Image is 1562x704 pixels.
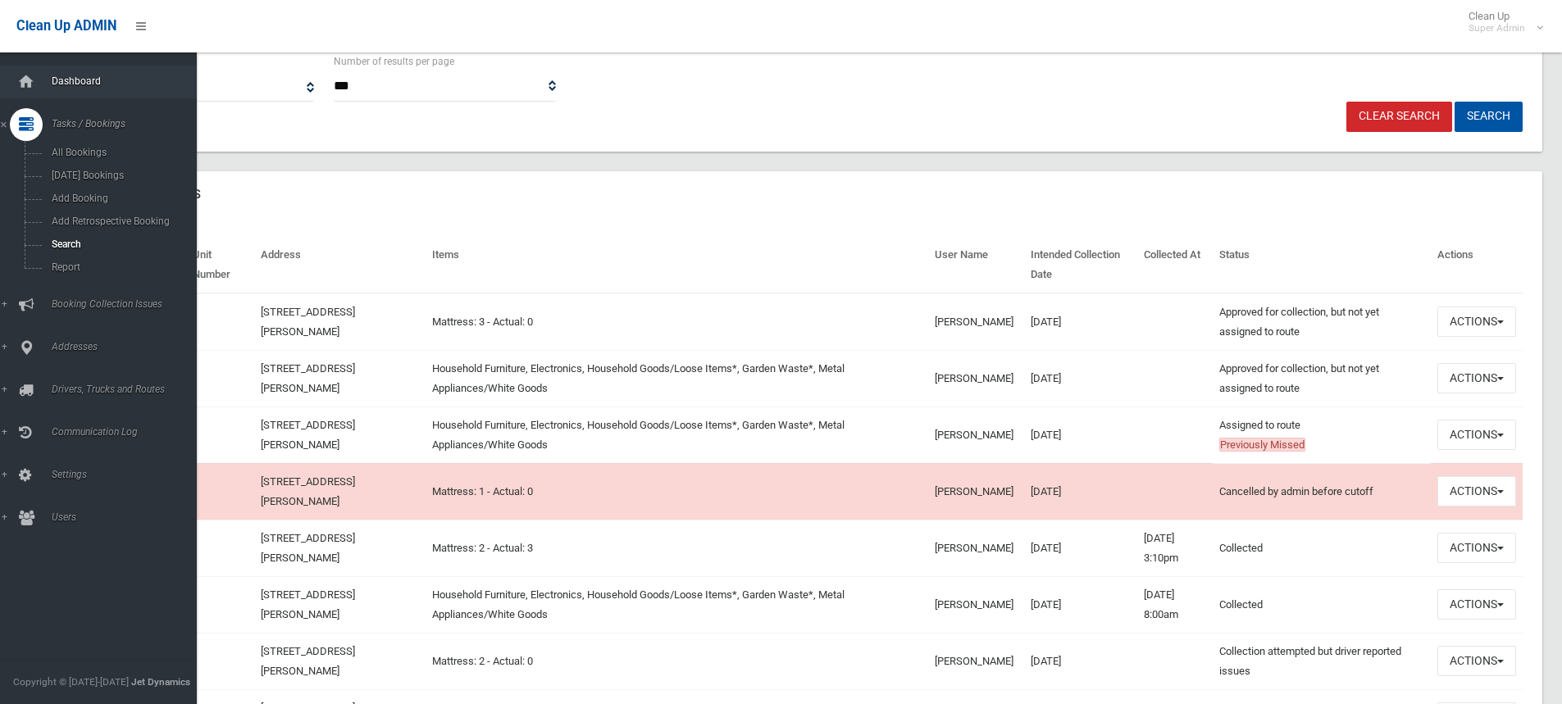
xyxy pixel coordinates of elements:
th: Unit Number [186,237,254,293]
a: Clear Search [1346,102,1452,132]
a: [STREET_ADDRESS][PERSON_NAME] [261,588,355,620]
td: [PERSON_NAME] [928,463,1024,520]
th: User Name [928,237,1024,293]
a: [STREET_ADDRESS][PERSON_NAME] [261,475,355,507]
span: Booking Collection Issues [47,298,209,310]
span: Drivers, Trucks and Routes [47,384,209,395]
th: Items [426,237,928,293]
th: Actions [1431,237,1523,293]
span: Communication Log [47,426,209,438]
button: Actions [1437,363,1516,393]
td: Collected [1213,520,1431,576]
button: Actions [1437,420,1516,450]
a: [STREET_ADDRESS][PERSON_NAME] [261,306,355,338]
td: Approved for collection, but not yet assigned to route [1213,350,1431,407]
td: Household Furniture, Electronics, Household Goods/Loose Items*, Garden Waste*, Metal Appliances/W... [426,350,928,407]
td: [PERSON_NAME] [928,293,1024,351]
td: [DATE] 3:10pm [1137,520,1213,576]
span: All Bookings [47,147,195,158]
th: Status [1213,237,1431,293]
span: Add Retrospective Booking [47,216,195,227]
td: [DATE] [1024,633,1137,689]
button: Actions [1437,646,1516,676]
th: Intended Collection Date [1024,237,1137,293]
td: Household Furniture, Electronics, Household Goods/Loose Items*, Garden Waste*, Metal Appliances/W... [426,407,928,463]
td: [PERSON_NAME] [928,350,1024,407]
a: [STREET_ADDRESS][PERSON_NAME] [261,362,355,394]
span: Add Booking [47,193,195,204]
span: Dashboard [47,75,209,87]
a: [STREET_ADDRESS][PERSON_NAME] [261,532,355,564]
td: Mattress: 2 - Actual: 0 [426,633,928,689]
span: Users [47,511,209,523]
td: Mattress: 1 - Actual: 0 [426,463,928,520]
strong: Jet Dynamics [131,676,190,688]
td: [PERSON_NAME] [928,633,1024,689]
td: [DATE] [1024,407,1137,463]
td: Mattress: 3 - Actual: 0 [426,293,928,351]
span: Search [47,238,195,250]
td: [DATE] [1024,520,1137,576]
button: Actions [1437,589,1516,620]
span: Tasks / Bookings [47,118,209,129]
small: Super Admin [1469,22,1525,34]
button: Actions [1437,307,1516,337]
td: [DATE] [1024,350,1137,407]
span: Previously Missed [1219,438,1305,452]
td: [PERSON_NAME] [928,407,1024,463]
td: Collection attempted but driver reported issues [1213,633,1431,689]
td: [DATE] [1024,293,1137,351]
span: Settings [47,469,209,480]
td: Collected [1213,576,1431,633]
th: Address [254,237,425,293]
td: [DATE] [1024,463,1137,520]
span: Clean Up ADMIN [16,18,116,34]
td: Household Furniture, Electronics, Household Goods/Loose Items*, Garden Waste*, Metal Appliances/W... [426,576,928,633]
td: [PERSON_NAME] [928,576,1024,633]
label: Number of results per page [334,52,454,70]
span: Copyright © [DATE]-[DATE] [13,676,129,688]
td: Approved for collection, but not yet assigned to route [1213,293,1431,351]
span: Clean Up [1460,10,1542,34]
button: Actions [1437,476,1516,506]
span: Addresses [47,341,209,352]
td: [DATE] [1024,576,1137,633]
td: Cancelled by admin before cutoff [1213,463,1431,520]
button: Actions [1437,533,1516,563]
th: Collected At [1137,237,1213,293]
span: [DATE] Bookings [47,170,195,181]
td: Mattress: 2 - Actual: 3 [426,520,928,576]
td: [PERSON_NAME] [928,520,1024,576]
a: [STREET_ADDRESS][PERSON_NAME] [261,419,355,451]
span: Report [47,261,195,273]
td: [DATE] 8:00am [1137,576,1213,633]
button: Search [1455,102,1523,132]
a: [STREET_ADDRESS][PERSON_NAME] [261,645,355,677]
td: Assigned to route [1213,407,1431,463]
